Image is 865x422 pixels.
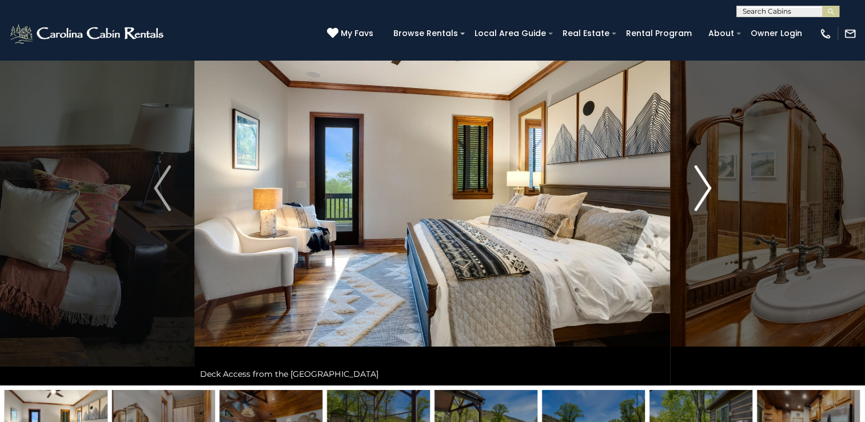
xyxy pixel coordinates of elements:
a: Local Area Guide [469,25,552,42]
img: arrow [694,165,711,211]
a: Real Estate [557,25,615,42]
img: arrow [154,165,171,211]
a: Rental Program [620,25,697,42]
img: phone-regular-white.png [819,27,832,40]
img: mail-regular-white.png [844,27,856,40]
a: Browse Rentals [388,25,464,42]
a: About [703,25,740,42]
span: My Favs [341,27,373,39]
a: Owner Login [745,25,808,42]
img: White-1-2.png [9,22,167,45]
a: My Favs [327,27,376,40]
div: Deck Access from the [GEOGRAPHIC_DATA] [194,363,670,385]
